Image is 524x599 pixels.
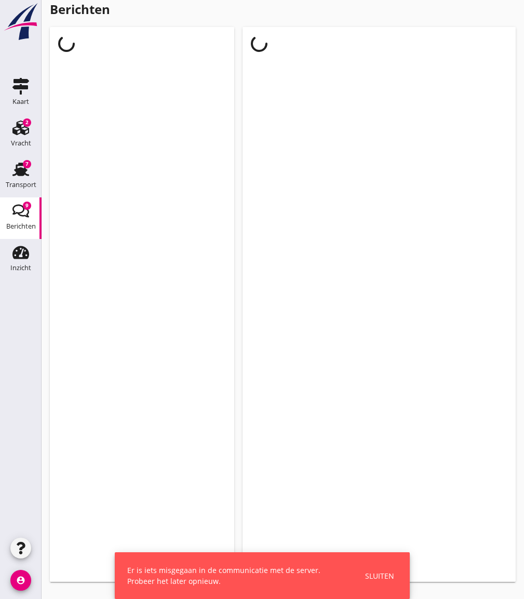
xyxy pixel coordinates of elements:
div: Berichten [6,223,36,230]
img: logo-small.a267ee39.svg [2,3,39,41]
div: 9 [23,202,31,210]
div: Sluiten [365,570,394,581]
div: Inzicht [10,264,31,271]
i: account_circle [10,570,31,591]
div: Vracht [11,140,31,147]
div: 7 [23,160,31,168]
div: Er is iets misgegaan in de communicatie met de server. Probeer het later opnieuw. [127,565,340,587]
div: Transport [6,181,36,188]
div: Kaart [12,98,29,105]
button: Sluiten [362,567,397,584]
div: 2 [23,118,31,127]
